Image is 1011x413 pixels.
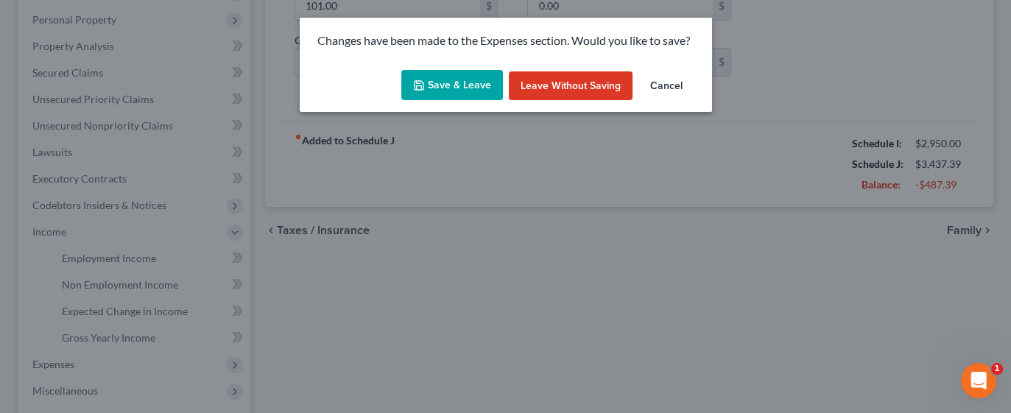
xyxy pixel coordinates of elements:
iframe: Intercom live chat [961,363,996,398]
p: Changes have been made to the Expenses section. Would you like to save? [317,32,694,49]
button: Leave without Saving [509,71,633,101]
button: Save & Leave [401,70,503,101]
span: 1 [991,363,1003,375]
button: Cancel [638,71,694,101]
